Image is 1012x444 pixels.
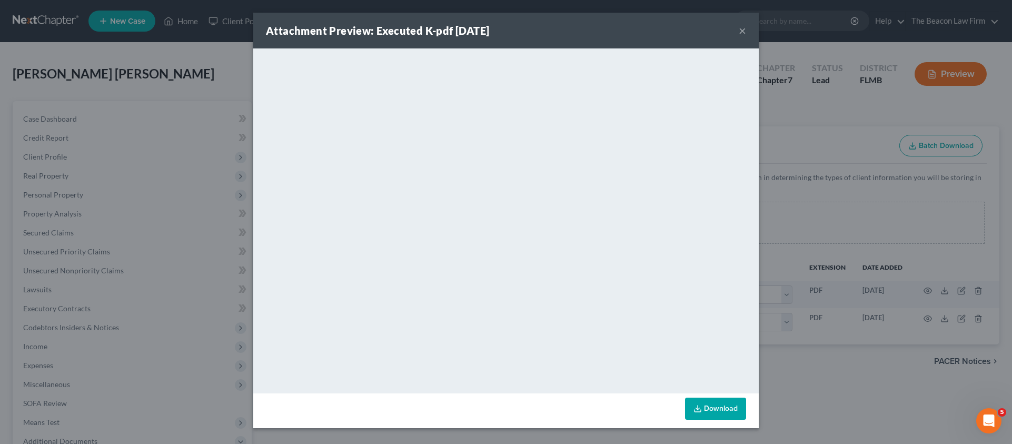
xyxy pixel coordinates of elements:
span: 5 [998,408,1006,417]
strong: Attachment Preview: Executed K-pdf [DATE] [266,24,489,37]
button: × [739,24,746,37]
iframe: Intercom live chat [976,408,1001,433]
iframe: <object ng-attr-data='[URL][DOMAIN_NAME]' type='application/pdf' width='100%' height='650px'></ob... [253,48,759,391]
a: Download [685,398,746,420]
